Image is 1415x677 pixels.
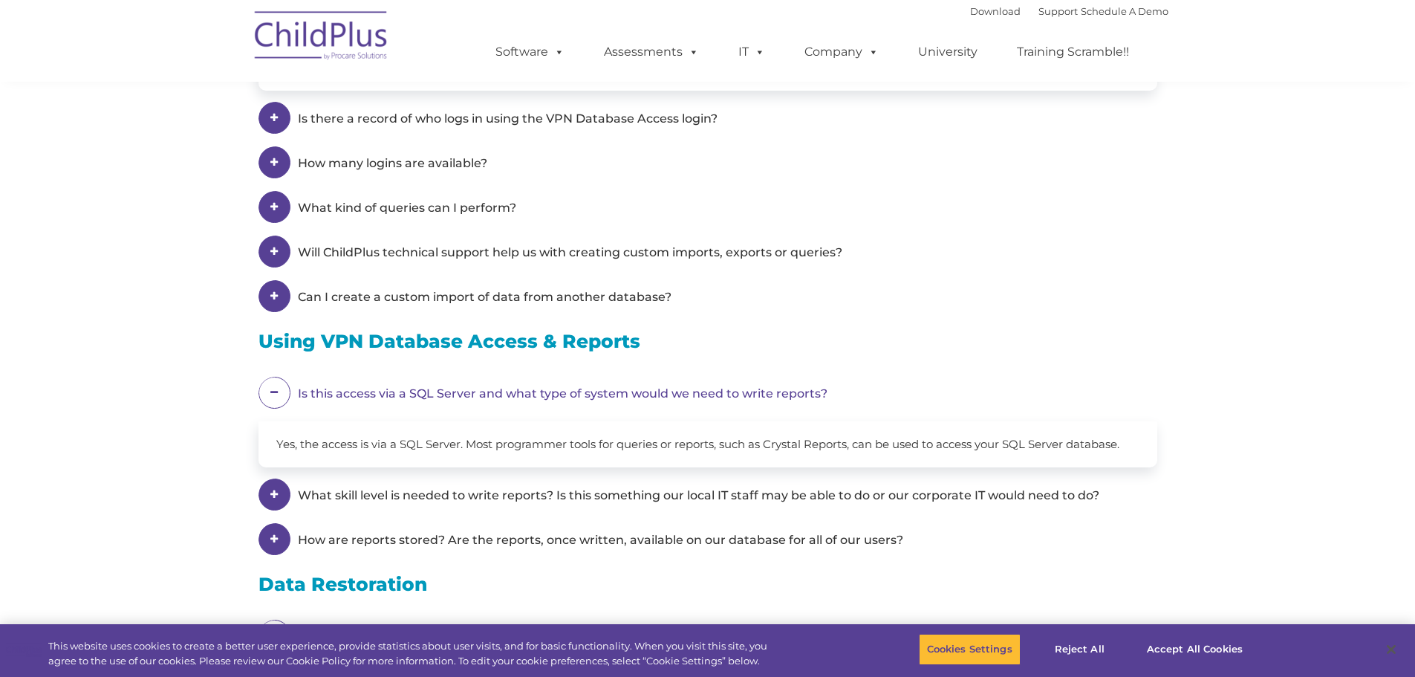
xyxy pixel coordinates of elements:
span: Can I create a custom import of data from another database? [298,290,671,304]
a: Support [1038,5,1078,17]
a: University [903,37,992,67]
button: Reject All [1033,634,1126,665]
button: Cookies Settings [919,634,1021,665]
a: Schedule A Demo [1081,5,1168,17]
button: Accept All Cookies [1139,634,1251,665]
img: ChildPlus by Procare Solutions [247,1,396,75]
em: Who is responsible for data errors, deletions, etc.? [298,620,1135,653]
span: What kind of queries can I perform? [298,201,516,215]
a: IT [723,37,780,67]
span: Will ChildPlus technical support help us with creating custom imports, exports or queries? [298,245,842,259]
button: Close [1375,633,1408,666]
a: Software [481,37,579,67]
a: Download [970,5,1021,17]
h3: Using VPN Database Access & Reports [258,332,1157,351]
a: Assessments [589,37,714,67]
span: What skill level is needed to write reports? Is this something our local IT staff may be able to ... [298,488,1099,502]
span: Is there a record of who logs in using the VPN Database Access login? [298,111,718,126]
div: This website uses cookies to create a better user experience, provide statistics about user visit... [48,639,778,668]
a: Training Scramble!! [1002,37,1144,67]
font: | [970,5,1168,17]
h3: Data Restoration [258,575,1157,594]
a: Company [790,37,894,67]
span: How are reports stored? Are the reports, once written, available on our database for all of our u... [298,533,903,547]
em: Is this access via a SQL Server and what type of system would we need to write reports? [298,377,1135,410]
span: How many logins are available? [298,156,487,170]
div: Yes, the access is via a SQL Server. Most programmer tools for queries or reports, such as Crysta... [258,421,1157,467]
